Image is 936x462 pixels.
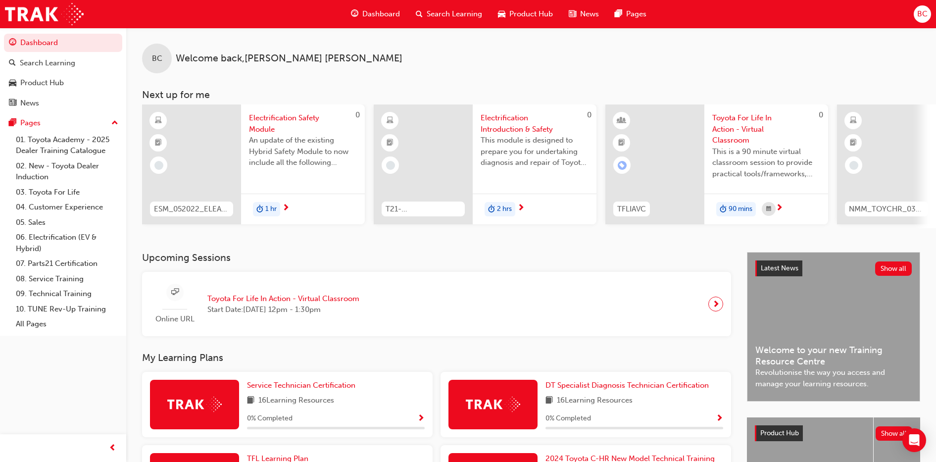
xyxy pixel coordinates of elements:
span: next-icon [517,204,525,213]
span: Search Learning [427,8,482,20]
span: learningRecordVerb_ENROLL-icon [618,161,627,170]
button: Show all [876,426,913,441]
span: An update of the existing Hybrid Safety Module to now include all the following electrification v... [249,135,357,168]
span: Toyota For Life In Action - Virtual Classroom [207,293,359,305]
span: booktick-icon [618,137,625,150]
span: This is a 90 minute virtual classroom session to provide practical tools/frameworks, behaviours a... [712,146,820,180]
span: sessionType_ONLINE_URL-icon [171,286,179,299]
button: Show Progress [417,412,425,425]
a: guage-iconDashboard [343,4,408,24]
span: Online URL [150,313,199,325]
div: Pages [20,117,41,129]
a: 01. Toyota Academy - 2025 Dealer Training Catalogue [12,132,122,158]
span: guage-icon [9,39,16,48]
button: BC [914,5,931,23]
a: Online URLToyota For Life In Action - Virtual ClassroomStart Date:[DATE] 12pm - 1:30pm [150,280,723,329]
span: T21-FOD_HVIS_PREREQ [386,204,461,215]
a: 09. Technical Training [12,286,122,302]
span: learningResourceType_ELEARNING-icon [850,114,857,127]
button: Pages [4,114,122,132]
span: news-icon [9,99,16,108]
a: Search Learning [4,54,122,72]
span: learningRecordVerb_NONE-icon [154,161,163,170]
span: ESM_052022_ELEARN [154,204,229,215]
span: Service Technician Certification [247,381,355,390]
span: Latest News [761,264,798,272]
span: pages-icon [615,8,622,20]
span: 90 mins [729,204,752,215]
span: book-icon [545,395,553,407]
span: book-icon [247,395,254,407]
span: next-icon [712,297,720,311]
span: learningResourceType_INSTRUCTOR_LED-icon [618,114,625,127]
span: BC [917,8,928,20]
span: This module is designed to prepare you for undertaking diagnosis and repair of Toyota & Lexus Ele... [481,135,589,168]
a: car-iconProduct Hub [490,4,561,24]
a: 05. Sales [12,215,122,230]
span: duration-icon [256,203,263,216]
span: Toyota For Life In Action - Virtual Classroom [712,112,820,146]
a: All Pages [12,316,122,332]
a: search-iconSearch Learning [408,4,490,24]
span: Pages [626,8,646,20]
img: Trak [167,397,222,412]
div: Open Intercom Messenger [902,428,926,452]
img: Trak [5,3,84,25]
span: Show Progress [417,414,425,423]
span: 0 [587,110,591,119]
a: 0ESM_052022_ELEARNElectrification Safety ModuleAn update of the existing Hybrid Safety Module to ... [142,104,365,224]
a: Dashboard [4,34,122,52]
span: Product Hub [760,429,799,437]
span: NMM_TOYCHR_032024_MODULE_1 [849,204,924,215]
span: up-icon [111,117,118,130]
span: learningResourceType_ELEARNING-icon [387,114,394,127]
a: 0TFLIAVCToyota For Life In Action - Virtual ClassroomThis is a 90 minute virtual classroom sessio... [605,104,828,224]
a: pages-iconPages [607,4,654,24]
span: car-icon [9,79,16,88]
img: Trak [466,397,520,412]
span: Revolutionise the way you access and manage your learning resources. [755,367,912,389]
span: DT Specialist Diagnosis Technician Certification [545,381,709,390]
a: 06. Electrification (EV & Hybrid) [12,230,122,256]
a: 07. Parts21 Certification [12,256,122,271]
span: BC [152,53,162,64]
span: duration-icon [720,203,727,216]
span: TFLIAVC [617,204,646,215]
span: pages-icon [9,119,16,128]
span: Electrification Safety Module [249,112,357,135]
span: News [580,8,599,20]
a: 04. Customer Experience [12,200,122,215]
span: Dashboard [362,8,400,20]
div: Search Learning [20,57,75,69]
span: calendar-icon [766,203,771,215]
span: car-icon [498,8,505,20]
a: 02. New - Toyota Dealer Induction [12,158,122,185]
span: learningResourceType_ELEARNING-icon [155,114,162,127]
span: booktick-icon [155,137,162,150]
h3: Upcoming Sessions [142,252,731,263]
a: 0T21-FOD_HVIS_PREREQElectrification Introduction & SafetyThis module is designed to prepare you f... [374,104,596,224]
a: Product HubShow all [755,425,912,441]
a: Latest NewsShow allWelcome to your new Training Resource CentreRevolutionise the way you access a... [747,252,920,402]
a: 10. TUNE Rev-Up Training [12,302,122,317]
span: guage-icon [351,8,358,20]
span: Welcome to your new Training Resource Centre [755,345,912,367]
span: 2 hrs [497,204,512,215]
span: 0 % Completed [545,413,591,424]
div: News [20,98,39,109]
span: duration-icon [488,203,495,216]
span: next-icon [776,204,783,213]
button: Show Progress [716,412,723,425]
span: learningRecordVerb_NONE-icon [849,161,858,170]
span: 0 % Completed [247,413,293,424]
a: DT Specialist Diagnosis Technician Certification [545,380,713,391]
span: Electrification Introduction & Safety [481,112,589,135]
a: Latest NewsShow all [755,260,912,276]
a: Product Hub [4,74,122,92]
span: learningRecordVerb_NONE-icon [386,161,395,170]
h3: Next up for me [126,89,936,101]
span: next-icon [282,204,290,213]
h3: My Learning Plans [142,352,731,363]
